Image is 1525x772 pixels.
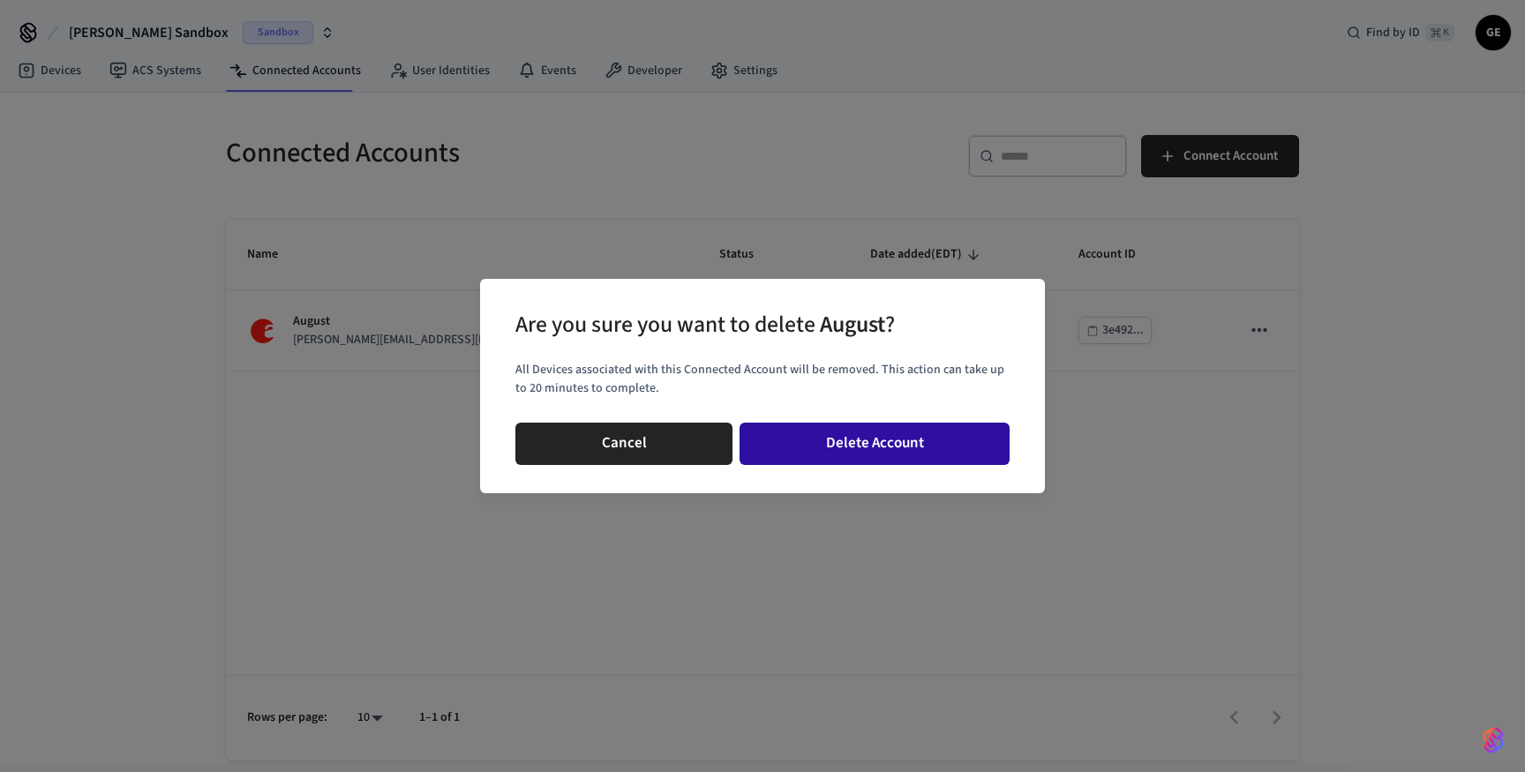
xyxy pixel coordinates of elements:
[515,361,1010,398] p: All Devices associated with this Connected Account will be removed. This action can take up to 20...
[515,307,895,343] div: Are you sure you want to delete ?
[820,309,885,341] span: August
[515,423,732,465] button: Cancel
[1483,726,1504,754] img: SeamLogoGradient.69752ec5.svg
[740,423,1010,465] button: Delete Account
